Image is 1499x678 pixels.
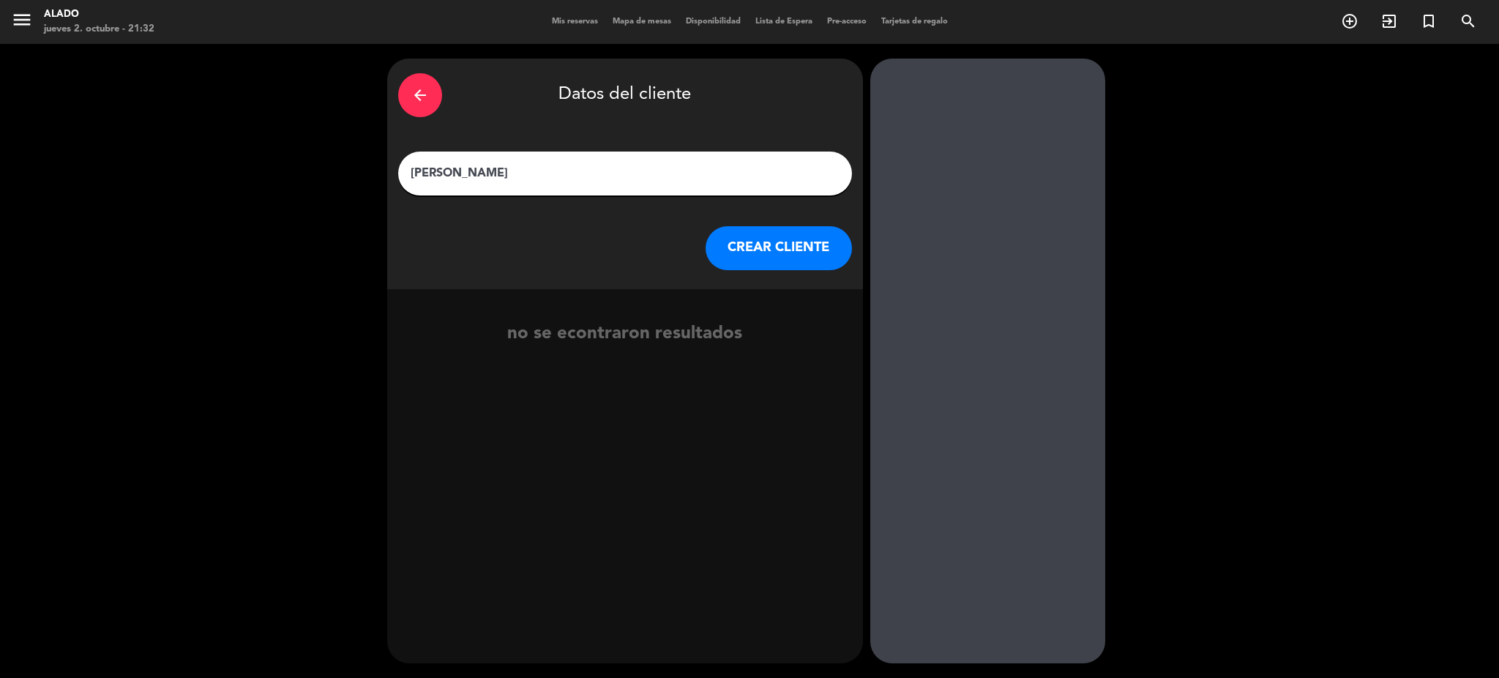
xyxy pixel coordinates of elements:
i: turned_in_not [1420,12,1438,30]
button: CREAR CLIENTE [706,226,852,270]
span: Pre-acceso [820,18,874,26]
span: Mis reservas [545,18,605,26]
div: Datos del cliente [398,70,852,121]
input: Escriba nombre, correo electrónico o número de teléfono... [409,163,841,184]
i: arrow_back [411,86,429,104]
span: Lista de Espera [748,18,820,26]
div: no se econtraron resultados [387,320,863,349]
i: add_circle_outline [1341,12,1358,30]
div: Alado [44,7,154,22]
div: jueves 2. octubre - 21:32 [44,22,154,37]
span: Mapa de mesas [605,18,679,26]
i: exit_to_app [1380,12,1398,30]
i: menu [11,9,33,31]
span: Disponibilidad [679,18,748,26]
span: Tarjetas de regalo [874,18,955,26]
i: search [1459,12,1477,30]
button: menu [11,9,33,36]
